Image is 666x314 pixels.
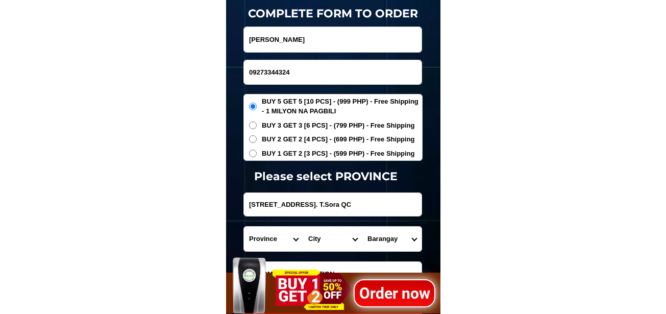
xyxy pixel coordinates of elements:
[249,122,257,129] input: BUY 3 GET 3 [6 PCS] - (799 PHP) - Free Shipping
[362,227,422,251] select: Select commune
[249,150,257,157] input: BUY 1 GET 2 [3 PCS] - (599 PHP) - Free Shipping
[262,149,415,159] span: BUY 1 GET 2 [3 PCS] - (599 PHP) - Free Shipping
[249,135,257,143] input: BUY 2 GET 2 [4 PCS] - (699 PHP) - Free Shipping
[249,103,257,110] input: BUY 5 GET 5 [10 PCS] - (999 PHP) - Free Shipping - 1 MILYON NA PAGBILI
[219,168,433,185] h1: Please select PROVINCE
[303,227,362,251] select: Select district
[244,227,303,251] select: Select province
[244,60,422,84] input: Input phone_number
[262,120,415,131] span: BUY 3 GET 3 [6 PCS] - (799 PHP) - Free Shipping
[244,27,422,52] input: Input full_name
[262,134,415,144] span: BUY 2 GET 2 [4 PCS] - (699 PHP) - Free Shipping
[262,96,422,116] span: BUY 5 GET 5 [10 PCS] - (999 PHP) - Free Shipping - 1 MILYON NA PAGBILI
[353,281,435,304] h1: Order now
[244,193,422,216] input: Input address
[226,5,440,22] h1: COMPLETE FORM TO ORDER
[311,287,320,306] span: 2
